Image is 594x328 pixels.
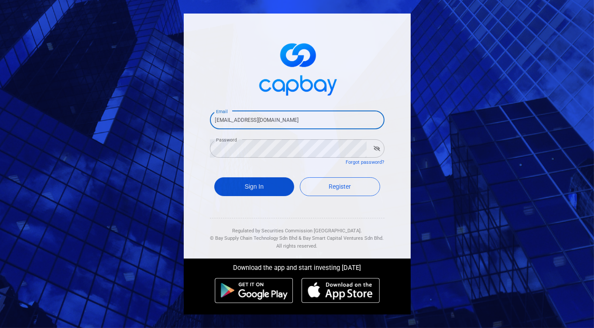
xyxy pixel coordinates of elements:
[210,218,385,250] div: Regulated by Securities Commission [GEOGRAPHIC_DATA]. & All rights reserved.
[177,259,417,273] div: Download the app and start investing [DATE]
[215,278,293,303] img: android
[329,183,351,190] span: Register
[303,235,384,241] span: Bay Smart Capital Ventures Sdn Bhd.
[210,235,298,241] span: © Bay Supply Chain Technology Sdn Bhd
[214,177,295,196] button: Sign In
[300,177,380,196] a: Register
[216,108,227,115] label: Email
[346,159,385,165] a: Forgot password?
[216,137,237,143] label: Password
[302,278,379,303] img: ios
[254,35,341,100] img: logo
